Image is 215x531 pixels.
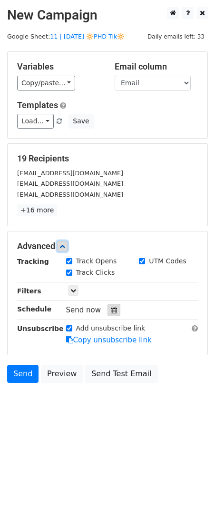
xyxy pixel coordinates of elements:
[7,7,208,23] h2: New Campaign
[17,191,123,198] small: [EMAIL_ADDRESS][DOMAIN_NAME]
[76,256,117,266] label: Track Opens
[76,268,115,278] label: Track Clicks
[149,256,186,266] label: UTM Codes
[17,180,123,187] small: [EMAIL_ADDRESS][DOMAIN_NAME]
[17,170,123,177] small: [EMAIL_ADDRESS][DOMAIN_NAME]
[17,100,58,110] a: Templates
[17,76,75,90] a: Copy/paste...
[7,33,125,40] small: Google Sheet:
[66,306,101,314] span: Send now
[144,31,208,42] span: Daily emails left: 33
[17,204,57,216] a: +16 more
[50,33,125,40] a: 11 | [DATE] 🔆PHD Tik🔆
[7,365,39,383] a: Send
[167,485,215,531] iframe: Chat Widget
[17,258,49,265] strong: Tracking
[41,365,83,383] a: Preview
[85,365,157,383] a: Send Test Email
[17,61,100,72] h5: Variables
[68,114,93,129] button: Save
[17,114,54,129] a: Load...
[17,325,64,332] strong: Unsubscribe
[76,323,146,333] label: Add unsubscribe link
[115,61,198,72] h5: Email column
[17,305,51,313] strong: Schedule
[144,33,208,40] a: Daily emails left: 33
[17,287,41,295] strong: Filters
[17,241,198,251] h5: Advanced
[66,336,152,344] a: Copy unsubscribe link
[17,153,198,164] h5: 19 Recipients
